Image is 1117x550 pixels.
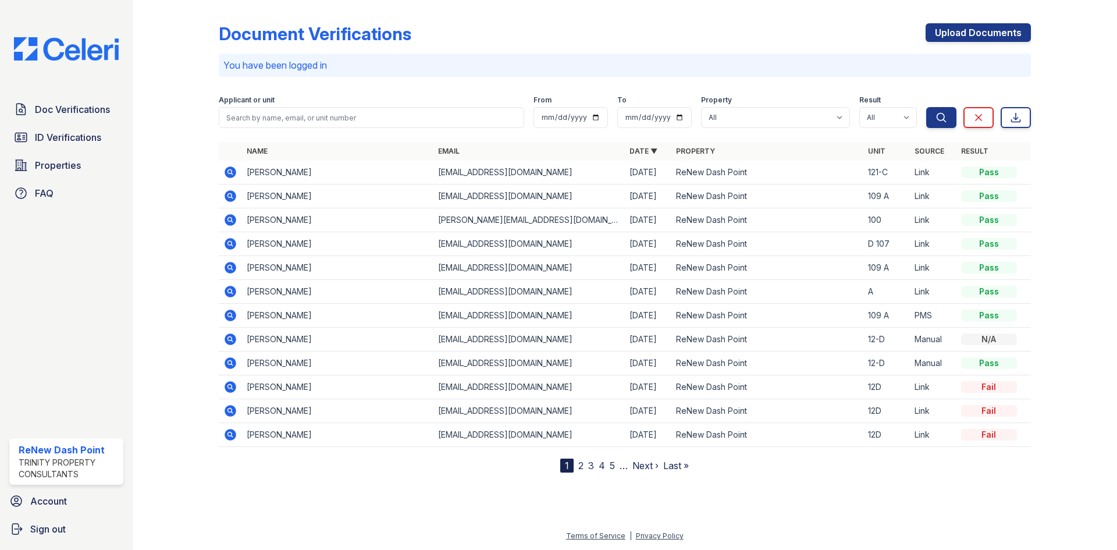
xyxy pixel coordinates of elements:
[961,429,1017,441] div: Fail
[663,460,689,471] a: Last »
[617,95,627,105] label: To
[629,147,657,155] a: Date ▼
[433,184,625,208] td: [EMAIL_ADDRESS][DOMAIN_NAME]
[701,95,732,105] label: Property
[961,310,1017,321] div: Pass
[242,280,433,304] td: [PERSON_NAME]
[910,256,956,280] td: Link
[242,423,433,447] td: [PERSON_NAME]
[219,107,524,128] input: Search by name, email, or unit number
[620,459,628,473] span: …
[671,423,863,447] td: ReNew Dash Point
[30,522,66,536] span: Sign out
[9,98,123,121] a: Doc Verifications
[961,333,1017,345] div: N/A
[625,184,671,208] td: [DATE]
[5,489,128,513] a: Account
[910,328,956,352] td: Manual
[433,256,625,280] td: [EMAIL_ADDRESS][DOMAIN_NAME]
[1068,503,1105,538] iframe: chat widget
[863,304,910,328] td: 109 A
[433,232,625,256] td: [EMAIL_ADDRESS][DOMAIN_NAME]
[910,399,956,423] td: Link
[5,517,128,541] a: Sign out
[19,443,119,457] div: ReNew Dash Point
[863,352,910,375] td: 12-D
[910,304,956,328] td: PMS
[625,232,671,256] td: [DATE]
[30,494,67,508] span: Account
[242,232,433,256] td: [PERSON_NAME]
[219,95,275,105] label: Applicant or unit
[223,58,1026,72] p: You have been logged in
[671,328,863,352] td: ReNew Dash Point
[433,423,625,447] td: [EMAIL_ADDRESS][DOMAIN_NAME]
[671,280,863,304] td: ReNew Dash Point
[910,208,956,232] td: Link
[433,280,625,304] td: [EMAIL_ADDRESS][DOMAIN_NAME]
[625,161,671,184] td: [DATE]
[863,399,910,423] td: 12D
[671,399,863,423] td: ReNew Dash Point
[961,214,1017,226] div: Pass
[242,328,433,352] td: [PERSON_NAME]
[863,328,910,352] td: 12-D
[625,352,671,375] td: [DATE]
[433,399,625,423] td: [EMAIL_ADDRESS][DOMAIN_NAME]
[599,460,605,471] a: 4
[961,286,1017,297] div: Pass
[35,130,101,144] span: ID Verifications
[961,190,1017,202] div: Pass
[35,158,81,172] span: Properties
[625,280,671,304] td: [DATE]
[9,182,123,205] a: FAQ
[961,147,988,155] a: Result
[625,256,671,280] td: [DATE]
[910,375,956,399] td: Link
[926,23,1031,42] a: Upload Documents
[910,280,956,304] td: Link
[242,184,433,208] td: [PERSON_NAME]
[242,399,433,423] td: [PERSON_NAME]
[863,184,910,208] td: 109 A
[863,423,910,447] td: 12D
[566,531,625,540] a: Terms of Service
[961,238,1017,250] div: Pass
[671,184,863,208] td: ReNew Dash Point
[863,375,910,399] td: 12D
[578,460,584,471] a: 2
[610,460,615,471] a: 5
[859,95,881,105] label: Result
[433,352,625,375] td: [EMAIL_ADDRESS][DOMAIN_NAME]
[676,147,715,155] a: Property
[863,256,910,280] td: 109 A
[433,208,625,232] td: [PERSON_NAME][EMAIL_ADDRESS][DOMAIN_NAME]
[35,102,110,116] span: Doc Verifications
[961,357,1017,369] div: Pass
[625,304,671,328] td: [DATE]
[433,375,625,399] td: [EMAIL_ADDRESS][DOMAIN_NAME]
[625,399,671,423] td: [DATE]
[242,352,433,375] td: [PERSON_NAME]
[863,280,910,304] td: A
[438,147,460,155] a: Email
[433,304,625,328] td: [EMAIL_ADDRESS][DOMAIN_NAME]
[868,147,885,155] a: Unit
[863,161,910,184] td: 121-C
[219,23,411,44] div: Document Verifications
[588,460,594,471] a: 3
[961,166,1017,178] div: Pass
[625,328,671,352] td: [DATE]
[5,37,128,61] img: CE_Logo_Blue-a8612792a0a2168367f1c8372b55b34899dd931a85d93a1a3d3e32e68fde9ad4.png
[961,262,1017,274] div: Pass
[910,352,956,375] td: Manual
[433,161,625,184] td: [EMAIL_ADDRESS][DOMAIN_NAME]
[671,232,863,256] td: ReNew Dash Point
[910,161,956,184] td: Link
[625,375,671,399] td: [DATE]
[242,256,433,280] td: [PERSON_NAME]
[671,304,863,328] td: ReNew Dash Point
[961,381,1017,393] div: Fail
[247,147,268,155] a: Name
